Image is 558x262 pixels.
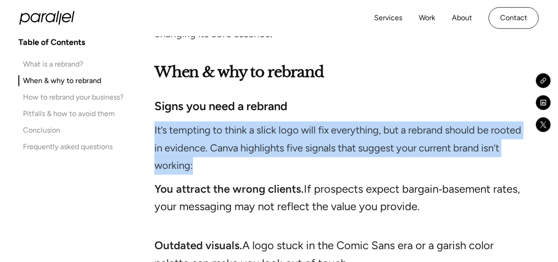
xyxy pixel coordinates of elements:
[374,11,402,25] a: Services
[154,182,304,195] strong: You attract the wrong clients.
[452,11,472,25] a: About
[154,122,529,175] p: It’s tempting to think a slick logo will fix everything, but a rebrand should be rooted in eviden...
[154,239,242,252] strong: Outdated visuals.
[23,108,115,119] div: Pitfalls & how to avoid them
[489,7,539,29] a: Contact
[18,37,85,48] h4: Table of Contents
[23,75,101,86] div: When & why to rebrand
[18,108,124,119] a: Pitfalls & how to avoid them
[18,141,124,152] a: Frequently asked questions
[18,59,124,70] a: What is a rebrand?
[23,125,60,136] div: Conclusion
[18,75,124,86] a: When & why to rebrand
[154,99,287,113] strong: Signs you need a rebrand
[23,59,83,70] div: What is a rebrand?
[154,63,324,81] strong: When & why to rebrand
[154,180,529,233] li: If prospects expect bargain‑basement rates, your messaging may not reflect the value you provide.
[18,125,124,136] a: Conclusion
[23,92,124,103] div: How to rebrand your business?
[419,11,435,25] a: Work
[19,11,74,25] a: home
[23,141,113,152] div: Frequently asked questions
[18,92,124,103] a: How to rebrand your business?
